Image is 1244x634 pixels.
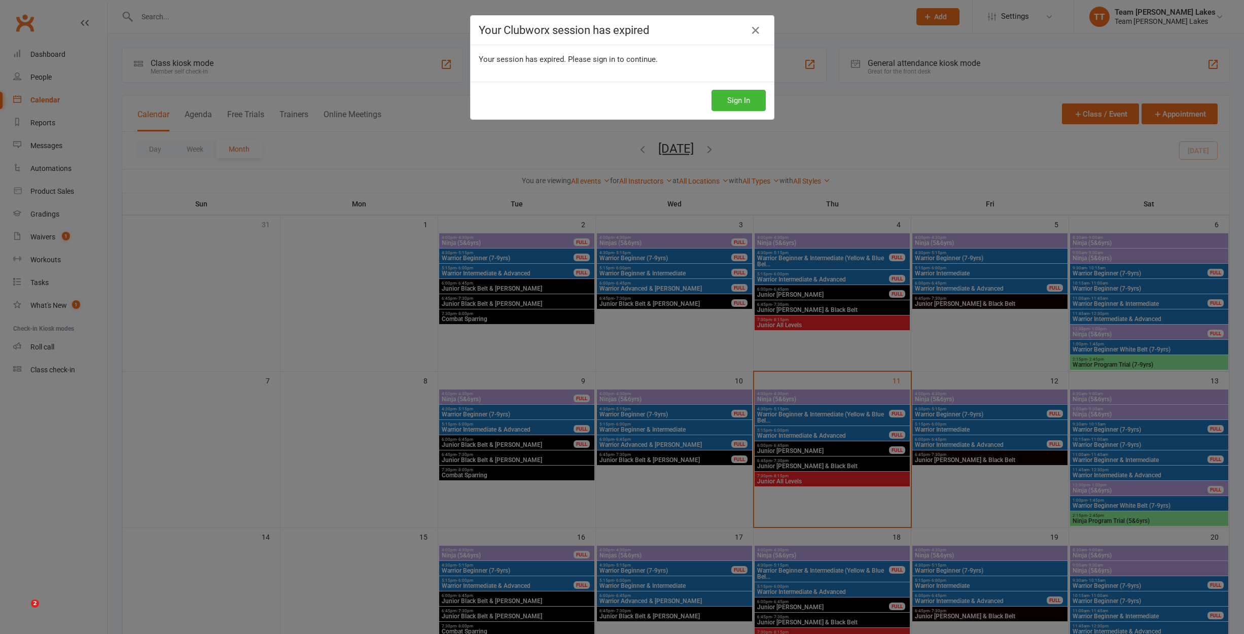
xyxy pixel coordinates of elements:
[712,90,766,111] button: Sign In
[748,22,764,39] a: Close
[479,24,766,37] h4: Your Clubworx session has expired
[479,55,658,64] span: Your session has expired. Please sign in to continue.
[31,600,39,608] span: 2
[10,600,34,624] iframe: Intercom live chat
